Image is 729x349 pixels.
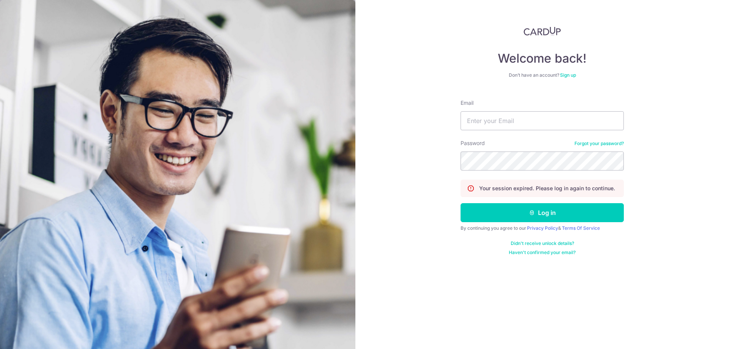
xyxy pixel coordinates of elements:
[461,139,485,147] label: Password
[461,72,624,78] div: Don’t have an account?
[562,225,600,231] a: Terms Of Service
[461,99,473,107] label: Email
[479,185,615,192] p: Your session expired. Please log in again to continue.
[527,225,558,231] a: Privacy Policy
[461,225,624,231] div: By continuing you agree to our &
[524,27,561,36] img: CardUp Logo
[509,250,576,256] a: Haven't confirmed your email?
[461,111,624,130] input: Enter your Email
[461,51,624,66] h4: Welcome back!
[560,72,576,78] a: Sign up
[511,240,574,246] a: Didn't receive unlock details?
[461,203,624,222] button: Log in
[574,141,624,147] a: Forgot your password?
